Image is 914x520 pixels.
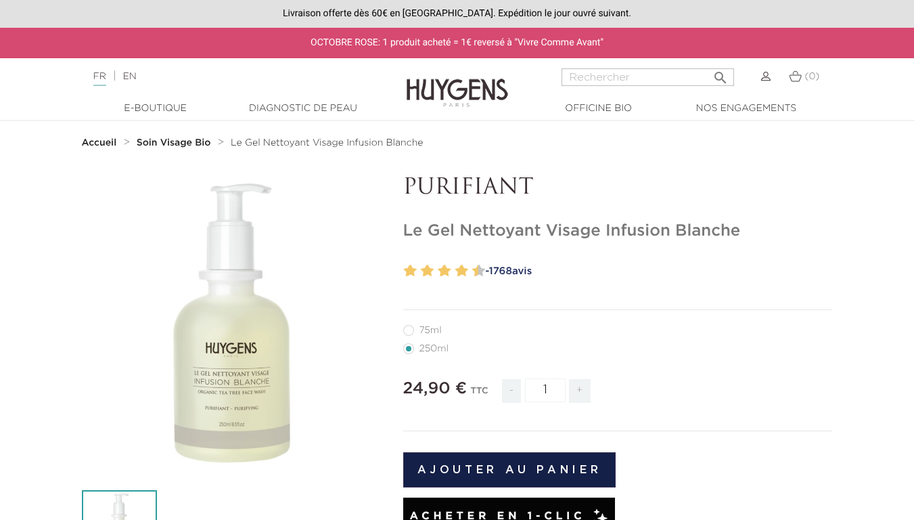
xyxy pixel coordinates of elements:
[403,175,833,201] p: PURIFIANT
[403,452,616,487] button: Ajouter au panier
[708,64,733,83] button: 
[403,221,833,241] h1: Le Gel Nettoyant Visage Infusion Blanche
[82,137,120,148] a: Accueil
[804,72,819,81] span: (0)
[712,66,729,82] i: 
[403,381,467,397] span: 24,90 €
[93,72,106,86] a: FR
[403,325,458,336] label: 75ml
[231,137,423,148] a: Le Gel Nettoyant Visage Infusion Blanche
[418,261,423,281] label: 3
[525,378,566,402] input: Quantité
[137,138,211,148] strong: Soin Visage Bio
[471,376,488,413] div: TTC
[401,261,406,281] label: 1
[407,261,417,281] label: 2
[122,72,136,81] a: EN
[569,379,591,403] span: +
[470,261,474,281] label: 9
[458,261,468,281] label: 8
[481,261,833,282] a: -1768avis
[137,137,214,148] a: Soin Visage Bio
[679,102,814,116] a: Nos engagements
[452,261,457,281] label: 7
[403,343,465,354] label: 250ml
[407,57,508,109] img: Huygens
[562,68,734,86] input: Rechercher
[531,102,666,116] a: Officine Bio
[475,261,485,281] label: 10
[489,266,512,276] span: 1768
[441,261,451,281] label: 6
[235,102,371,116] a: Diagnostic de peau
[424,261,434,281] label: 4
[435,261,440,281] label: 5
[82,138,117,148] strong: Accueil
[231,138,423,148] span: Le Gel Nettoyant Visage Infusion Blanche
[88,102,223,116] a: E-Boutique
[87,68,371,85] div: |
[502,379,521,403] span: -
